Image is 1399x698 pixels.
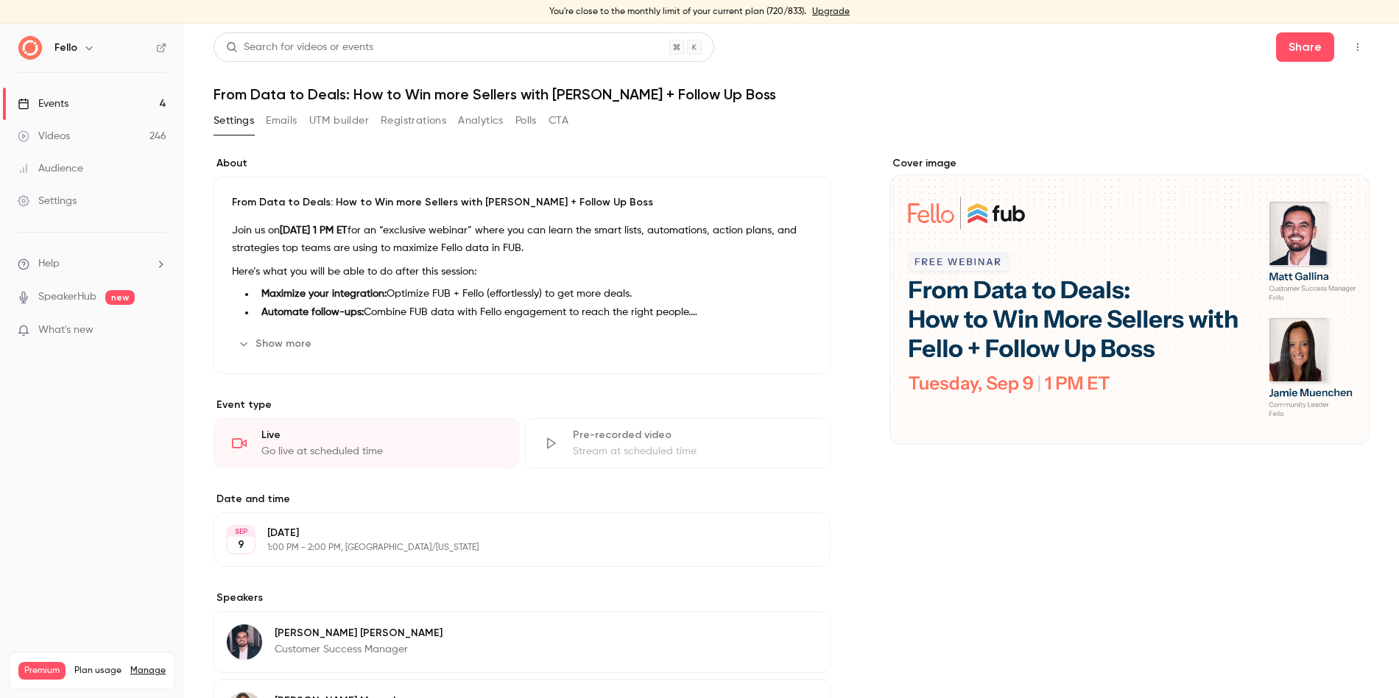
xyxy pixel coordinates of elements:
div: Search for videos or events [226,40,373,55]
div: LiveGo live at scheduled time [214,418,519,468]
label: Speakers [214,591,831,605]
div: SEP [228,526,254,537]
p: Event type [214,398,831,412]
h6: Fello [54,40,77,55]
button: Emails [266,109,297,133]
div: Stream at scheduled time [573,444,812,459]
p: Customer Success Manager [275,642,443,657]
button: UTM builder [309,109,369,133]
span: Premium [18,662,66,680]
a: Upgrade [812,6,850,18]
label: About [214,156,831,171]
li: Optimize FUB + Fello (effortlessly) to get more deals. [256,286,812,302]
label: Cover image [889,156,1370,171]
p: [DATE] [267,526,753,540]
label: Date and time [214,492,831,507]
div: Pre-recorded videoStream at scheduled time [525,418,831,468]
p: 1:00 PM - 2:00 PM, [GEOGRAPHIC_DATA]/[US_STATE] [267,542,753,554]
div: Settings [18,194,77,208]
div: Matt Gallina[PERSON_NAME] [PERSON_NAME]Customer Success Manager [214,611,831,673]
button: CTA [549,109,568,133]
img: Matt Gallina [227,624,262,660]
h1: From Data to Deals: How to Win more Sellers with [PERSON_NAME] + Follow Up Boss [214,85,1370,103]
li: Combine FUB data with Fello engagement to reach the right people. [256,305,812,320]
button: Share [1276,32,1334,62]
div: Audience [18,161,83,176]
div: Pre-recorded video [573,428,812,443]
strong: Automate follow-ups: [261,307,364,317]
p: Join us on for an “exclusive webinar” where you can learn the smart lists, automations, action pl... [232,222,812,257]
button: Polls [515,109,537,133]
button: Registrations [381,109,446,133]
a: Manage [130,665,166,677]
div: Live [261,428,501,443]
span: new [105,290,135,305]
span: Help [38,256,60,272]
a: SpeakerHub [38,289,96,305]
p: Here’s what you will be able to do after this session: [232,263,812,281]
img: Fello [18,36,42,60]
section: Cover image [889,156,1370,445]
div: Events [18,96,68,111]
p: 9 [238,537,244,552]
p: [PERSON_NAME] [PERSON_NAME] [275,626,443,641]
strong: [DATE] 1 PM ET [280,225,348,236]
div: Go live at scheduled time [261,444,501,459]
span: Plan usage [74,665,121,677]
strong: Maximize your integration: [261,289,387,299]
iframe: Noticeable Trigger [149,324,166,337]
button: Settings [214,109,254,133]
p: From Data to Deals: How to Win more Sellers with [PERSON_NAME] + Follow Up Boss [232,195,812,210]
button: Show more [232,332,320,356]
span: What's new [38,322,94,338]
li: help-dropdown-opener [18,256,166,272]
button: Analytics [458,109,504,133]
div: Videos [18,129,70,144]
